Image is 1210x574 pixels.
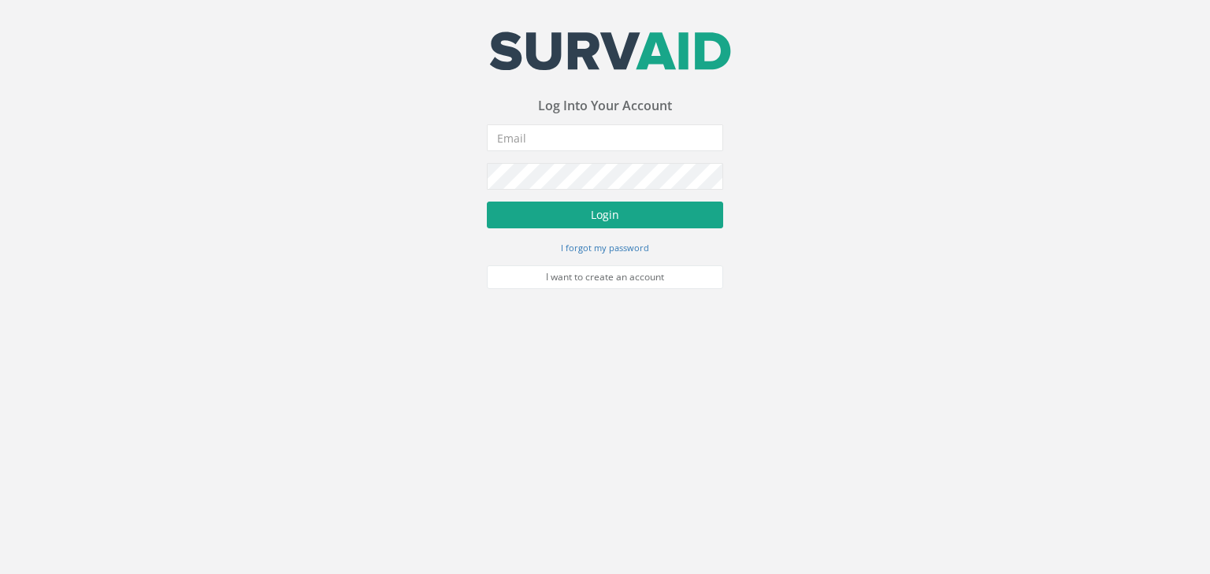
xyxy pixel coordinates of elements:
a: I forgot my password [561,240,649,254]
small: I forgot my password [561,242,649,254]
input: Email [487,124,723,151]
h3: Log Into Your Account [487,99,723,113]
a: I want to create an account [487,265,723,289]
button: Login [487,202,723,228]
